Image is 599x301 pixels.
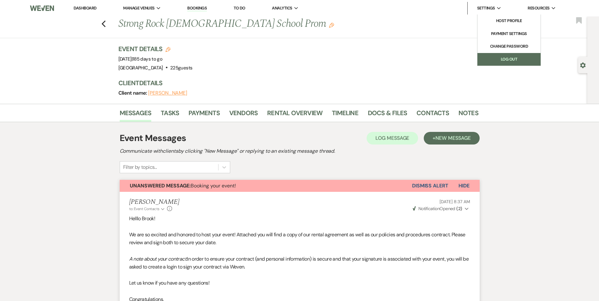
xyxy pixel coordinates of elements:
em: A note about your contract: [129,256,187,262]
img: Weven Logo [30,2,54,15]
button: Hide [448,180,480,192]
li: Host Profile [481,18,537,24]
a: Contacts [416,108,449,122]
span: Notification [418,206,440,211]
a: Docs & Files [368,108,407,122]
li: Change Password [481,43,537,50]
span: Client name: [118,90,148,96]
h1: Strong Rock [DEMOGRAPHIC_DATA] School Prom [118,16,401,32]
a: Tasks [161,108,179,122]
button: Dismiss Alert [412,180,448,192]
a: Dashboard [74,5,96,11]
button: Open lead details [580,62,586,68]
span: to: Event Contacts [129,206,159,211]
a: Messages [120,108,152,122]
h5: [PERSON_NAME] [129,198,179,206]
h2: Communicate with clients by clicking "New Message" or replying to an existing message thread. [120,147,480,155]
span: [DATE] 8:37 AM [440,199,470,204]
p: Let us know if you have any questions! [129,279,470,287]
span: [DATE] [118,56,163,62]
span: Booking your event! [130,182,236,189]
p: We are so excited and honored to host your event! Attached you will find a copy of our rental agr... [129,231,470,247]
span: Settings [477,5,495,11]
p: Helllo Brook! [129,215,470,223]
div: Filter by topics... [123,163,157,171]
span: Manage Venues [123,5,154,11]
span: 225 guests [170,65,192,71]
span: | [132,56,162,62]
a: Notes [458,108,478,122]
p: In order to ensure your contract (and personal information) is secure and that your signature is ... [129,255,470,271]
a: Bookings [187,5,207,11]
button: Unanswered Message:Booking your event! [120,180,412,192]
h3: Event Details [118,44,193,53]
span: Analytics [272,5,292,11]
button: [PERSON_NAME] [148,91,187,96]
strong: ( 2 ) [456,206,462,211]
span: [GEOGRAPHIC_DATA] [118,65,163,71]
span: New Message [435,135,470,141]
button: +New Message [424,132,479,145]
a: Rental Overview [267,108,322,122]
button: to: Event Contacts [129,206,165,212]
li: Payment Settings [481,31,537,37]
a: To Do [234,5,245,11]
a: Payment Settings [477,27,541,40]
h1: Event Messages [120,132,186,145]
a: Timeline [332,108,358,122]
strong: Unanswered Message: [130,182,191,189]
span: 185 days to go [133,56,162,62]
span: Opened [413,206,462,211]
button: Edit [329,22,334,28]
span: Hide [458,182,470,189]
button: NotificationOpened (2) [412,205,470,212]
span: Resources [528,5,549,11]
a: Payments [189,108,220,122]
a: Change Password [477,40,541,53]
a: Log Out [477,53,541,66]
span: Log Message [375,135,409,141]
h3: Client Details [118,79,472,87]
a: Host Profile [477,15,541,27]
button: Log Message [367,132,418,145]
a: Vendors [229,108,258,122]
